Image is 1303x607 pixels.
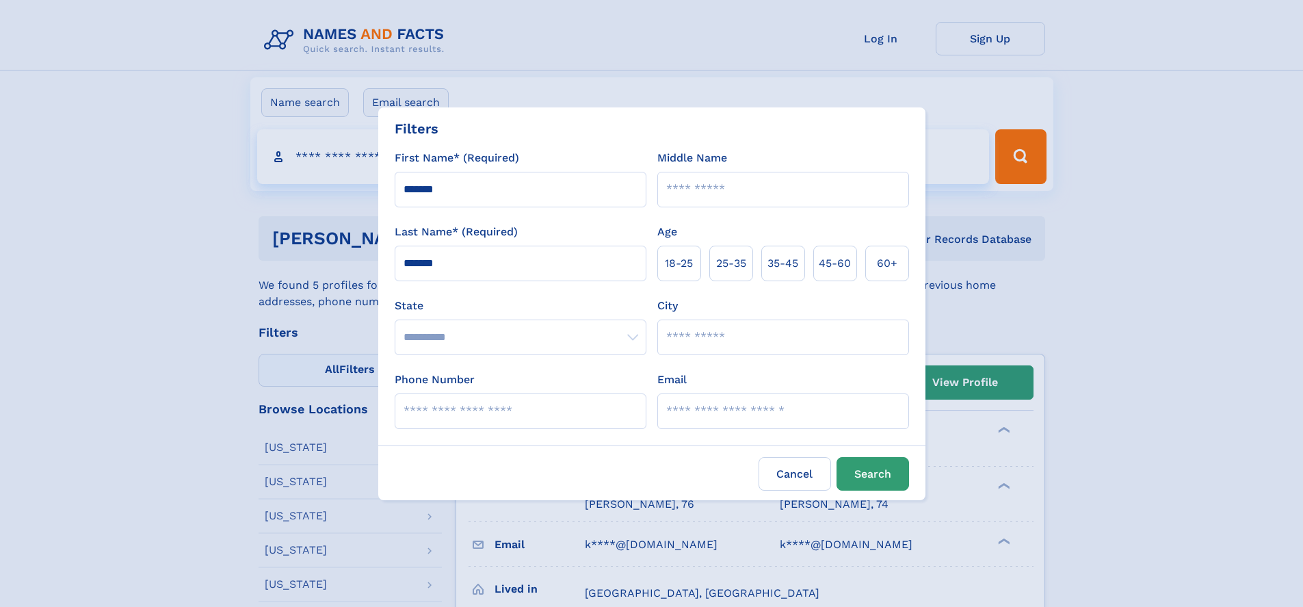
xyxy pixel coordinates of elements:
[819,255,851,272] span: 45‑60
[395,150,519,166] label: First Name* (Required)
[716,255,746,272] span: 25‑35
[759,457,831,491] label: Cancel
[657,298,678,314] label: City
[767,255,798,272] span: 35‑45
[395,224,518,240] label: Last Name* (Required)
[665,255,693,272] span: 18‑25
[395,372,475,388] label: Phone Number
[657,372,687,388] label: Email
[837,457,909,491] button: Search
[395,118,438,139] div: Filters
[657,150,727,166] label: Middle Name
[877,255,897,272] span: 60+
[395,298,646,314] label: State
[657,224,677,240] label: Age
